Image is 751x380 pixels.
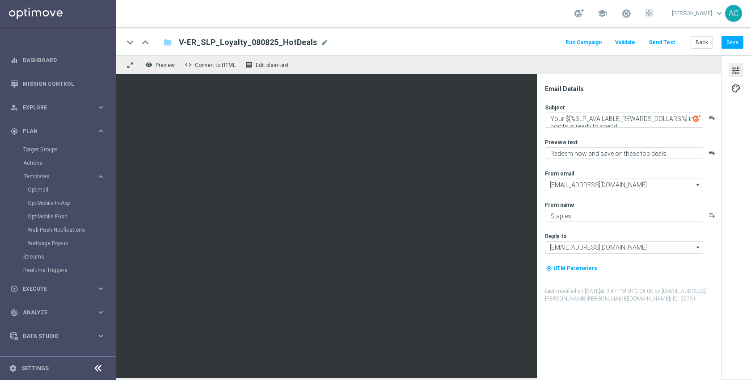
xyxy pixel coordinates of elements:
[10,285,97,293] div: Execute
[97,127,105,135] i: keyboard_arrow_right
[10,309,97,317] div: Analyze
[10,57,105,64] button: equalizer Dashboard
[670,296,696,302] span: | ID: 35791
[23,146,93,153] a: Target Groups
[10,48,105,72] div: Dashboard
[28,240,93,247] a: Webpage Pop-up
[9,364,17,372] i: settings
[10,285,18,293] i: play_circle_outline
[729,81,743,95] button: palette
[23,159,93,167] a: Actions
[23,156,115,170] div: Actions
[545,263,598,273] button: my_location UTM Parameters
[10,104,97,112] div: Explore
[731,65,741,76] span: tune
[28,186,93,193] a: Optimail
[97,103,105,112] i: keyboard_arrow_right
[10,332,97,340] div: Data Studio
[545,139,578,146] label: Preview text
[694,179,703,191] i: arrow_drop_down
[23,348,93,372] a: Optibot
[614,37,637,49] button: Validate
[23,263,115,277] div: Realtime Triggers
[10,356,18,364] i: lightbulb
[28,226,93,234] a: Web Push Notifications
[553,265,597,271] span: UTM Parameters
[23,170,115,250] div: Templates
[24,174,97,179] div: Templates
[10,127,97,135] div: Plan
[725,5,742,22] div: AC
[10,127,18,135] i: gps_fixed
[243,59,293,71] button: receipt Edit plain text
[546,265,552,271] i: my_location
[23,250,115,263] div: Streams
[10,72,105,96] div: Mission Control
[564,37,603,49] button: Run Campaign
[714,8,724,18] span: keyboard_arrow_down
[28,210,115,223] div: OptiMobile Push
[23,173,105,180] button: Templates keyboard_arrow_right
[545,201,574,209] label: From name
[545,85,720,93] div: Email Details
[731,83,741,94] span: palette
[709,212,716,219] button: playlist_add
[145,61,152,68] i: remove_red_eye
[23,267,93,274] a: Realtime Triggers
[545,233,567,240] label: Reply-to
[23,129,97,134] span: Plan
[597,8,607,18] span: school
[143,59,179,71] button: remove_red_eye Preview
[97,172,105,181] i: keyboard_arrow_right
[182,59,240,71] button: code Convert to HTML
[10,128,105,135] button: gps_fixed Plan keyboard_arrow_right
[28,183,115,196] div: Optimail
[97,308,105,317] i: keyboard_arrow_right
[545,241,703,254] input: Select
[10,333,105,340] div: Data Studio keyboard_arrow_right
[23,334,97,339] span: Data Studio
[256,62,289,68] span: Edit plain text
[245,61,253,68] i: receipt
[97,284,105,293] i: keyboard_arrow_right
[545,288,720,303] label: Last modified on [DATE] at 3:47 PM UTC-04:00 by [EMAIL_ADDRESS][PERSON_NAME][PERSON_NAME][DOMAIN_...
[729,63,743,77] button: tune
[21,366,49,371] a: Settings
[10,285,105,292] button: play_circle_outline Execute keyboard_arrow_right
[185,61,192,68] span: code
[195,62,236,68] span: Convert to HTML
[23,105,97,110] span: Explore
[10,56,18,64] i: equalizer
[10,309,105,316] button: track_changes Analyze keyboard_arrow_right
[28,196,115,210] div: OptiMobile In-App
[23,310,97,315] span: Analyze
[162,35,173,50] button: folder
[693,114,701,122] img: optiGenie.svg
[23,253,93,260] a: Streams
[545,179,703,191] input: Select
[28,223,115,237] div: Web Push Notifications
[647,37,676,49] button: Send Test
[10,104,18,112] i: person_search
[709,114,716,121] button: playlist_add
[10,309,18,317] i: track_changes
[10,80,105,88] button: Mission Control
[28,237,115,250] div: Webpage Pop-up
[321,38,329,46] span: mode_edit
[10,348,105,372] div: Optibot
[691,36,713,49] button: Back
[28,200,93,207] a: OptiMobile In-App
[721,36,743,49] button: Save
[10,104,105,111] button: person_search Explore keyboard_arrow_right
[709,149,716,156] i: playlist_add
[28,213,93,220] a: OptiMobile Push
[23,286,97,292] span: Execute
